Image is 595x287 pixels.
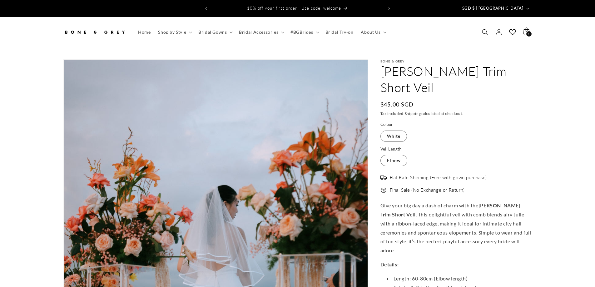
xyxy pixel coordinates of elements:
span: SGD $ | [GEOGRAPHIC_DATA] [462,5,523,12]
button: SGD $ | [GEOGRAPHIC_DATA] [459,2,532,14]
a: Bone and Grey Bridal [61,23,128,42]
summary: Bridal Gowns [195,26,235,39]
a: Home [134,26,154,39]
span: Flat Rate Shipping (Free with gown purchase) [390,175,487,181]
span: Bridal Try-on [325,29,354,35]
summary: Shop by Style [154,26,195,39]
span: 1 [528,31,530,37]
img: offer.png [380,187,387,193]
img: Bone and Grey Bridal [63,25,126,39]
p: Bone & Grey [380,59,532,63]
button: Next announcement [382,2,396,14]
span: 10% off your first order | Use code: welcome [247,6,341,11]
div: Tax included. calculated at checkout. [380,111,532,117]
p: Give your big day a dash of charm with the . This delightful veil with comb blends airy tulle wit... [380,201,532,255]
span: Final Sale (No Exchange or Return) [390,187,465,193]
span: Shop by Style [158,29,186,35]
span: Bridal Gowns [198,29,227,35]
strong: Details: [380,261,399,267]
a: Bridal Try-on [322,26,357,39]
button: Previous announcement [199,2,213,14]
h1: [PERSON_NAME] Trim Short Veil [380,63,532,96]
summary: About Us [357,26,389,39]
strong: [PERSON_NAME] Trim Short Veil [380,202,521,217]
span: Home [138,29,151,35]
summary: Bridal Accessories [235,26,287,39]
label: Elbow [380,155,407,166]
legend: Veil Length [380,146,402,152]
summary: Search [478,25,492,39]
span: #BGBrides [290,29,313,35]
span: Length: 60-80cm (Elbow length) [394,275,468,281]
label: White [380,131,407,142]
legend: Colour [380,121,394,128]
summary: #BGBrides [287,26,321,39]
span: Bridal Accessories [239,29,278,35]
a: Shipping [405,111,421,116]
span: $45.00 SGD [380,100,414,109]
span: About Us [361,29,380,35]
